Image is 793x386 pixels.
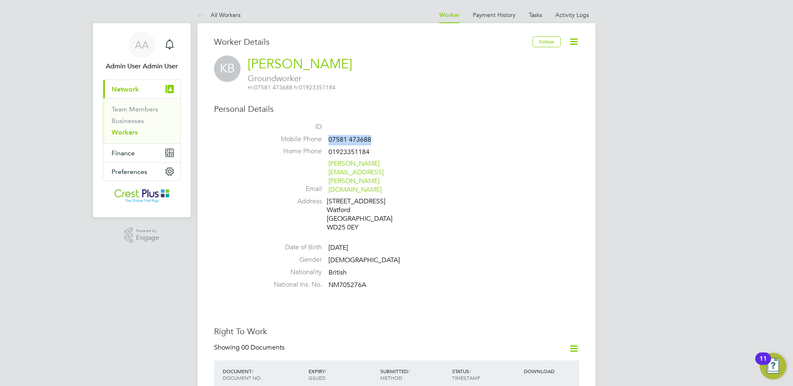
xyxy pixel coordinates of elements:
[328,281,366,289] span: NM705276A
[469,368,471,374] span: /
[214,343,286,352] div: Showing
[264,280,322,289] label: National Ins. No.
[328,268,347,277] span: British
[327,197,406,232] div: [STREET_ADDRESS] Watford [GEOGRAPHIC_DATA] WD25 0EY
[103,31,181,71] a: AAAdmin User Admin User
[264,123,322,131] label: ID
[309,374,326,381] span: ISSUED
[103,189,181,203] a: Go to home page
[473,11,516,19] a: Payment History
[264,197,322,206] label: Address
[328,135,371,144] span: 07581 473688
[248,73,352,84] span: Groundworker
[264,135,322,144] label: Mobile Phone
[112,168,147,176] span: Preferences
[112,149,135,157] span: Finance
[522,364,579,379] div: DOWNLOAD
[103,144,180,162] button: Finance
[112,117,144,125] a: Businesses
[112,85,139,93] span: Network
[103,162,180,181] button: Preferences
[112,128,138,136] a: Workers
[103,80,180,98] button: Network
[197,11,241,19] a: All Workers
[241,343,285,352] span: 00 Documents
[264,256,322,264] label: Gender
[214,104,579,114] h3: Personal Details
[136,234,159,241] span: Engage
[136,227,159,234] span: Powered by
[264,268,322,277] label: Nationality
[378,364,450,385] div: SUBMITTED
[248,84,292,91] span: 07581 473688
[248,56,352,72] a: [PERSON_NAME]
[294,84,299,91] span: h:
[328,148,370,156] span: 01923351184
[452,374,480,381] span: TIMESTAMP
[328,244,348,252] span: [DATE]
[221,364,306,385] div: DOCUMENT
[328,256,400,264] span: [DEMOGRAPHIC_DATA]
[214,326,579,337] h3: Right To Work
[93,23,191,217] nav: Main navigation
[214,36,533,47] h3: Worker Details
[112,105,158,113] a: Team Members
[450,364,522,385] div: STATUS
[103,98,180,143] div: Network
[223,374,262,381] span: DOCUMENT NO.
[325,368,326,374] span: /
[214,55,241,82] span: KB
[555,11,589,19] a: Activity Logs
[114,189,170,203] img: crestplusoperations-logo-retina.png
[759,359,767,369] div: 11
[408,368,410,374] span: /
[252,368,253,374] span: /
[135,39,149,50] span: AA
[328,159,384,193] a: [PERSON_NAME][EMAIL_ADDRESS][PERSON_NAME][DOMAIN_NAME]
[439,12,460,19] a: Worker
[760,353,786,379] button: Open Resource Center, 11 new notifications
[294,84,336,91] span: 01923351184
[264,243,322,252] label: Date of Birth
[529,11,542,19] a: Tasks
[533,36,561,47] button: Follow
[264,185,322,193] label: Email
[124,227,160,243] a: Powered byEngage
[380,374,402,381] span: METHOD
[103,61,181,71] span: Admin User Admin User
[306,364,378,385] div: EXPIRY
[264,147,322,156] label: Home Phone
[248,84,254,91] span: m:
